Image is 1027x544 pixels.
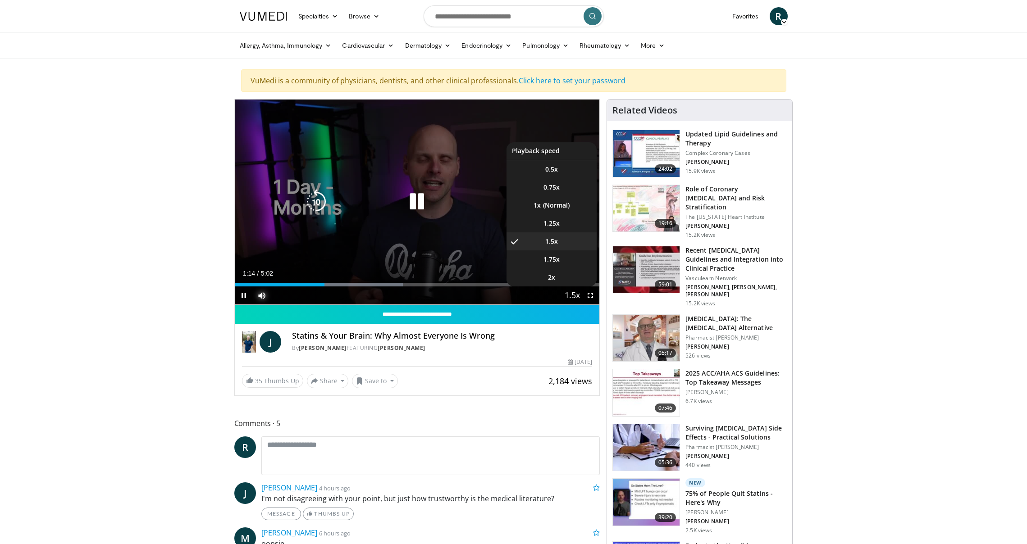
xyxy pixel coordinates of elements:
a: 05:17 [MEDICAL_DATA]: The [MEDICAL_DATA] Alternative Pharmacist [PERSON_NAME] [PERSON_NAME] 526 v... [612,314,787,362]
div: [DATE] [568,358,592,366]
p: 526 views [685,352,711,359]
p: 15.2K views [685,231,715,239]
p: Vasculearn Network [685,275,787,282]
span: 59:01 [655,280,676,289]
p: [PERSON_NAME] [685,518,787,525]
p: [PERSON_NAME] [685,453,787,460]
p: 440 views [685,462,711,469]
p: The [US_STATE] Heart Institute [685,213,787,221]
a: 05:36 Surviving [MEDICAL_DATA] Side Effects - Practical Solutions Pharmacist [PERSON_NAME] [PERSO... [612,424,787,471]
span: 1x [534,201,541,210]
span: 1:14 [243,270,255,277]
a: Browse [343,7,385,25]
p: I'm not disagreeing with your point, but just how trustworthy is the medical literature? [261,493,600,504]
span: 07:46 [655,403,676,413]
p: [PERSON_NAME], [PERSON_NAME], [PERSON_NAME] [685,284,787,298]
img: ce9609b9-a9bf-4b08-84dd-8eeb8ab29fc6.150x105_q85_crop-smart_upscale.jpg [613,315,680,362]
a: J [234,482,256,504]
a: Rheumatology [574,36,635,54]
img: 1778299e-4205-438f-a27e-806da4d55abe.150x105_q85_crop-smart_upscale.jpg [613,424,680,471]
button: Playback Rate [563,286,581,304]
span: 05:36 [655,458,676,467]
button: Share [307,374,349,388]
a: R [234,436,256,458]
a: 59:01 Recent [MEDICAL_DATA] Guidelines and Integration into Clinical Practice Vasculearn Network ... [612,246,787,307]
img: 79764dec-74e5-4d11-9932-23f29d36f9dc.150x105_q85_crop-smart_upscale.jpg [613,479,680,526]
span: Comments 5 [234,417,600,429]
span: 24:02 [655,164,676,173]
small: 4 hours ago [319,484,351,492]
button: Fullscreen [581,286,599,304]
span: 39:20 [655,513,676,522]
img: VuMedi Logo [240,12,288,21]
span: 19:16 [655,219,676,228]
span: / [257,270,259,277]
span: 1.5x [545,237,558,246]
p: Pharmacist [PERSON_NAME] [685,334,787,341]
a: 39:20 New 75% of People Quit Statins - Here's Why [PERSON_NAME] [PERSON_NAME] 2.5K views [612,478,787,534]
div: By FEATURING [292,344,592,352]
span: 2,184 views [548,376,592,386]
h3: 2025 ACC/AHA ACS Guidelines: Top Takeaway Messages [685,369,787,387]
a: [PERSON_NAME] [261,528,317,538]
h3: Surviving [MEDICAL_DATA] Side Effects - Practical Solutions [685,424,787,442]
span: 05:17 [655,349,676,358]
a: Pulmonology [517,36,574,54]
a: Specialties [293,7,344,25]
p: 6.7K views [685,398,712,405]
h3: [MEDICAL_DATA]: The [MEDICAL_DATA] Alternative [685,314,787,332]
span: 5:02 [261,270,273,277]
span: 35 [255,376,262,385]
img: 77f671eb-9394-4acc-bc78-a9f077f94e00.150x105_q85_crop-smart_upscale.jpg [613,130,680,177]
button: Save to [352,374,398,388]
a: 19:16 Role of Coronary [MEDICAL_DATA] and Risk Stratification The [US_STATE] Heart Institute [PER... [612,185,787,239]
h4: Related Videos [612,105,677,116]
h4: Statins & Your Brain: Why Almost Everyone Is Wrong [292,331,592,341]
h3: Updated Lipid Guidelines and Therapy [685,130,787,148]
p: 15.2K views [685,300,715,307]
p: [PERSON_NAME] [685,159,787,166]
a: Allergy, Asthma, Immunology [234,36,337,54]
a: [PERSON_NAME] [378,344,425,352]
a: 24:02 Updated Lipid Guidelines and Therapy Complex Coronary Cases [PERSON_NAME] 15.9K views [612,130,787,177]
a: [PERSON_NAME] [299,344,347,352]
img: 369ac253-1227-4c00-b4e1-6e957fd240a8.150x105_q85_crop-smart_upscale.jpg [613,369,680,416]
img: 1efa8c99-7b8a-4ab5-a569-1c219ae7bd2c.150x105_q85_crop-smart_upscale.jpg [613,185,680,232]
span: 2x [548,273,555,282]
span: 0.75x [543,183,560,192]
p: 2.5K views [685,527,712,534]
p: [PERSON_NAME] [685,222,787,230]
small: 6 hours ago [319,529,351,537]
a: Favorites [727,7,764,25]
button: Pause [235,286,253,304]
button: Mute [253,286,271,304]
a: 35 Thumbs Up [242,374,303,388]
p: [PERSON_NAME] [685,343,787,350]
a: Cardiovascular [337,36,399,54]
p: Pharmacist [PERSON_NAME] [685,444,787,451]
a: R [770,7,788,25]
h3: 75% of People Quit Statins - Here's Why [685,489,787,507]
img: 87825f19-cf4c-4b91-bba1-ce218758c6bb.150x105_q85_crop-smart_upscale.jpg [613,246,680,293]
video-js: Video Player [235,100,600,305]
a: Thumbs Up [303,508,354,520]
a: 07:46 2025 ACC/AHA ACS Guidelines: Top Takeaway Messages [PERSON_NAME] 6.7K views [612,369,787,417]
span: 0.5x [545,165,558,174]
p: [PERSON_NAME] [685,389,787,396]
img: Dr. Jordan Rennicke [242,331,256,353]
div: VuMedi is a community of physicians, dentists, and other clinical professionals. [241,69,786,92]
a: Click here to set your password [519,76,625,86]
a: Message [261,508,301,520]
h3: Recent [MEDICAL_DATA] Guidelines and Integration into Clinical Practice [685,246,787,273]
h3: Role of Coronary [MEDICAL_DATA] and Risk Stratification [685,185,787,212]
a: Endocrinology [456,36,517,54]
a: J [260,331,281,353]
div: Progress Bar [235,283,600,286]
p: New [685,478,705,487]
span: 1.25x [543,219,560,228]
p: 15.9K views [685,168,715,175]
